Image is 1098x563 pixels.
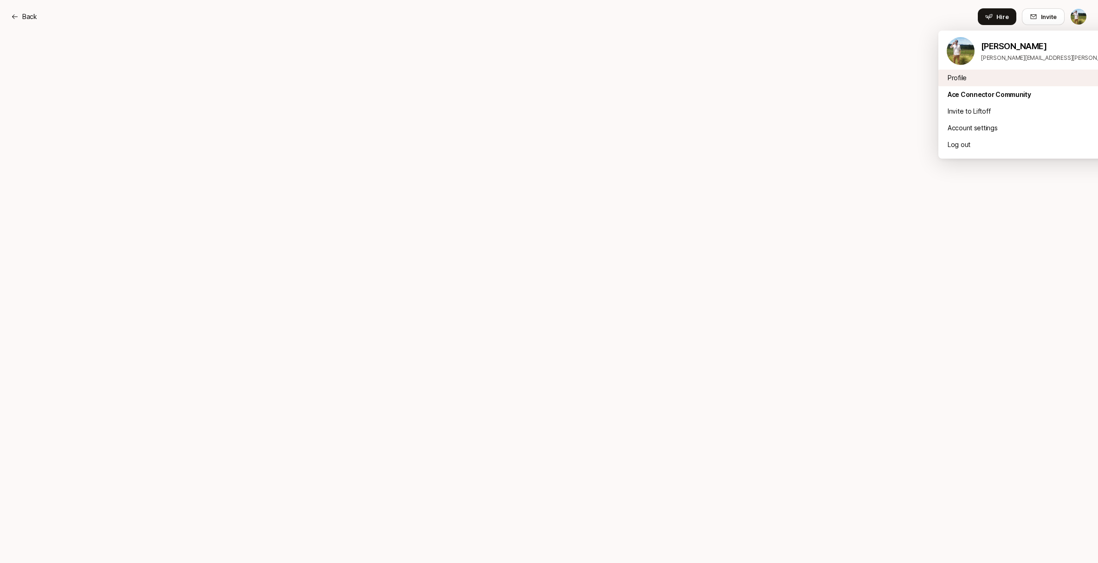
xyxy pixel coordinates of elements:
img: Tyler Kieft [1071,9,1086,25]
span: Hire [996,12,1009,21]
img: Tyler Kieft [947,37,975,65]
span: Invite [1041,12,1057,21]
p: Back [22,11,37,22]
